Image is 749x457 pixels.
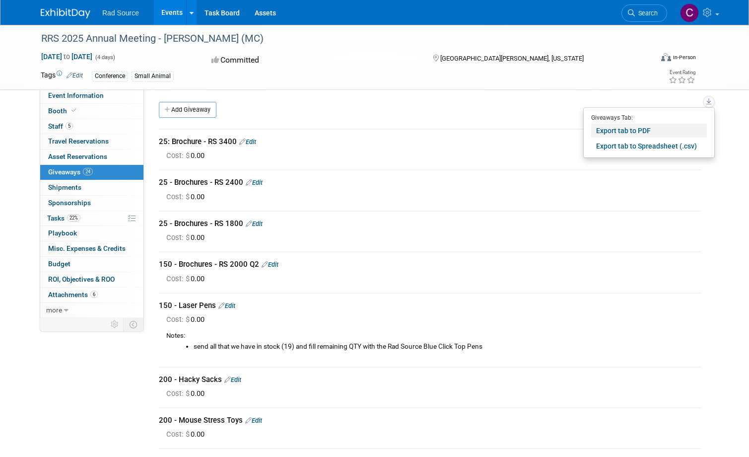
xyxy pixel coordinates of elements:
div: RRS 2025 Annual Meeting - [PERSON_NAME] (MC) [38,30,640,48]
a: Edit [239,138,256,146]
span: [DATE] [DATE] [41,52,93,61]
span: 0.00 [166,430,208,439]
a: Tasks22% [40,211,143,226]
span: Search [635,9,658,17]
span: Shipments [48,183,81,191]
span: Cost: $ [166,151,191,160]
span: 0.00 [166,233,208,242]
div: Notes: [166,331,701,341]
span: 0.00 [166,389,208,398]
a: Edit [246,220,263,228]
a: more [40,303,143,318]
span: Sponsorships [48,199,91,207]
span: 22% [67,214,80,222]
div: In-Person [673,54,696,61]
div: Giveaways Tab: [591,111,707,122]
div: 200 - Mouse Stress Toys [159,415,701,426]
a: Export tab to Spreadsheet (.csv) [591,139,707,153]
a: Search [621,4,667,22]
a: Edit [224,376,241,383]
span: 24 [83,168,93,175]
a: Shipments [40,180,143,195]
a: Edit [218,302,235,309]
img: Format-Inperson.png [661,53,671,61]
a: Booth [40,104,143,119]
i: Booth reservation complete [71,108,76,113]
span: 0.00 [166,151,208,160]
div: 25 - Brochures - RS 1800 [159,219,701,229]
span: 6 [90,291,98,298]
a: Edit [262,261,278,268]
a: Edit [67,72,83,79]
span: Event Information [48,91,104,99]
td: Toggle Event Tabs [124,318,144,331]
span: Staff [48,122,73,130]
a: Export tab to PDF [591,124,707,138]
img: Candice Cash [680,3,699,22]
span: [GEOGRAPHIC_DATA][PERSON_NAME], [US_STATE] [440,55,584,62]
span: Giveaways [48,168,93,176]
span: 0.00 [166,315,208,324]
a: Add Giveaway [159,102,216,118]
a: Budget [40,257,143,272]
a: Staff5 [40,119,143,134]
div: 25 - Brochures - RS 2400 [159,177,701,188]
div: 25: Brochure - RS 3400 [159,137,701,147]
span: Budget [48,260,70,268]
td: Personalize Event Tab Strip [106,318,124,331]
a: Edit [246,179,263,186]
li: send all that we have in stock (19) and fill remaining QTY with the Rad Source Blue Click Top Pens [194,342,701,352]
a: Playbook [40,226,143,241]
span: 0.00 [166,274,208,283]
span: Tasks [47,214,80,222]
a: Giveaways24 [40,165,143,180]
span: (4 days) [94,54,115,61]
span: Cost: $ [166,315,191,324]
span: Rad Source [102,9,139,17]
span: Travel Reservations [48,137,109,145]
div: 200 - Hacky Sacks [159,375,701,385]
span: Misc. Expenses & Credits [48,244,126,252]
a: Asset Reservations [40,150,143,164]
span: Asset Reservations [48,152,107,160]
a: Travel Reservations [40,134,143,149]
span: Cost: $ [166,192,191,201]
span: Booth [48,107,78,115]
span: Cost: $ [166,430,191,439]
span: more [46,306,62,314]
span: Cost: $ [166,274,191,283]
span: Cost: $ [166,389,191,398]
span: ROI, Objectives & ROO [48,275,115,283]
a: ROI, Objectives & ROO [40,272,143,287]
a: Sponsorships [40,196,143,211]
div: Committed [208,52,417,69]
div: Event Format [599,52,696,67]
span: 0.00 [166,192,208,201]
div: Small Animal [132,71,174,81]
div: Event Rating [669,70,695,75]
div: 150 - Brochures - RS 2000 Q2 [159,259,701,270]
span: Playbook [48,229,77,237]
a: Attachments6 [40,288,143,303]
td: Tags [41,70,83,81]
span: Attachments [48,291,98,299]
span: Cost: $ [166,233,191,242]
div: 150 - Laser Pens [159,301,701,311]
span: to [62,53,71,61]
a: Edit [245,417,262,424]
div: Conference [92,71,128,81]
img: ExhibitDay [41,8,90,18]
span: 5 [66,122,73,130]
a: Event Information [40,88,143,103]
a: Misc. Expenses & Credits [40,241,143,256]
